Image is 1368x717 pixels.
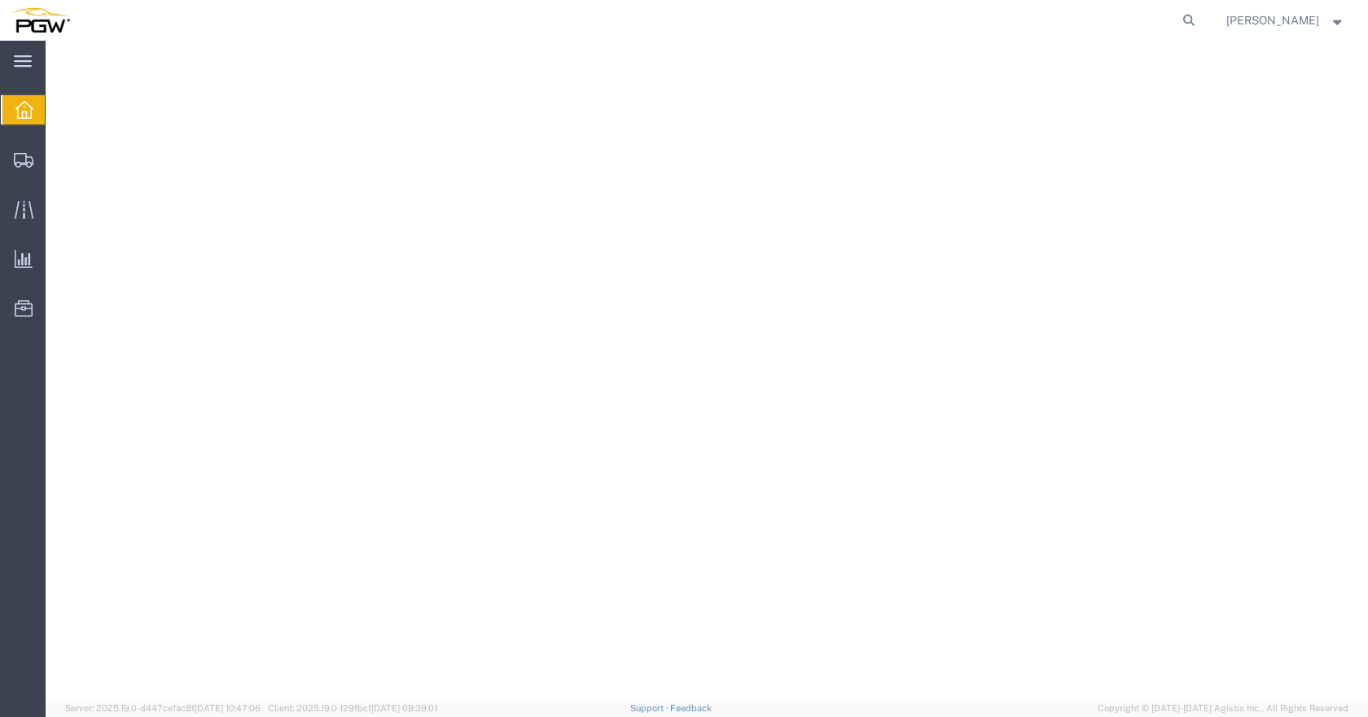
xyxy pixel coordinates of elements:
span: Copyright © [DATE]-[DATE] Agistix Inc., All Rights Reserved [1098,702,1348,715]
span: [DATE] 09:39:01 [371,703,437,713]
span: Server: 2025.19.0-d447cefac8f [65,703,261,713]
span: [DATE] 10:47:06 [195,703,261,713]
iframe: FS Legacy Container [46,41,1368,700]
button: [PERSON_NAME] [1225,11,1346,30]
span: Client: 2025.19.0-129fbcf [268,703,437,713]
a: Feedback [670,703,712,713]
span: Brandy Shannon [1226,11,1319,29]
a: Support [630,703,671,713]
img: logo [11,8,70,33]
